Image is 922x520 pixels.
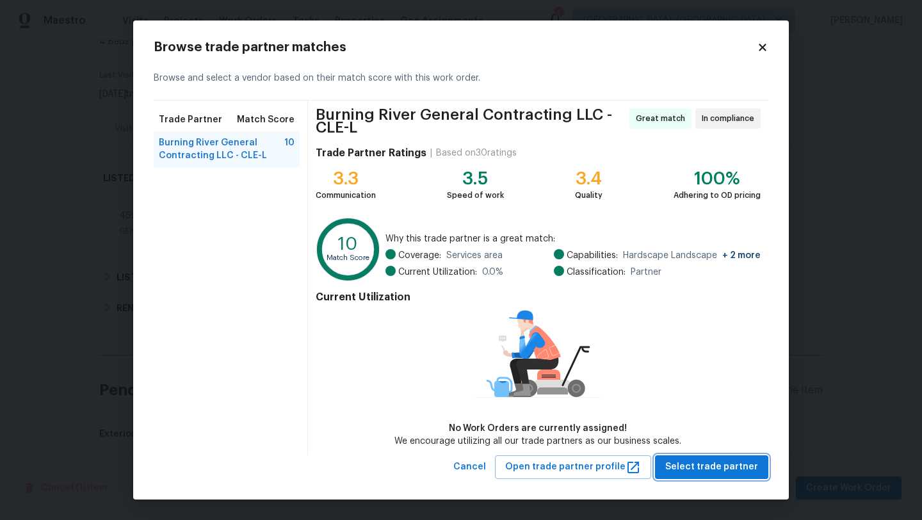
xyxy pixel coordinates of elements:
[394,435,681,448] div: We encourage utilizing all our trade partners as our business scales.
[567,266,626,279] span: Classification:
[505,459,641,475] span: Open trade partner profile
[154,56,768,101] div: Browse and select a vendor based on their match score with this work order.
[631,266,661,279] span: Partner
[159,113,222,126] span: Trade Partner
[636,112,690,125] span: Great match
[327,255,369,262] text: Match Score
[567,249,618,262] span: Capabilities:
[674,172,761,185] div: 100%
[398,266,477,279] span: Current Utilization:
[448,455,491,479] button: Cancel
[426,147,436,159] div: |
[316,147,426,159] h4: Trade Partner Ratings
[316,108,626,134] span: Burning River General Contracting LLC - CLE-L
[316,291,761,304] h4: Current Utilization
[159,136,284,162] span: Burning River General Contracting LLC - CLE-L
[575,172,603,185] div: 3.4
[394,422,681,435] div: No Work Orders are currently assigned!
[154,41,757,54] h2: Browse trade partner matches
[398,249,441,262] span: Coverage:
[446,249,503,262] span: Services area
[655,455,768,479] button: Select trade partner
[338,235,358,253] text: 10
[453,459,486,475] span: Cancel
[436,147,517,159] div: Based on 30 ratings
[316,189,376,202] div: Communication
[447,189,504,202] div: Speed of work
[623,249,761,262] span: Hardscape Landscape
[674,189,761,202] div: Adhering to OD pricing
[495,455,651,479] button: Open trade partner profile
[284,136,295,162] span: 10
[316,172,376,185] div: 3.3
[385,232,761,245] span: Why this trade partner is a great match:
[237,113,295,126] span: Match Score
[722,251,761,260] span: + 2 more
[702,112,759,125] span: In compliance
[482,266,503,279] span: 0.0 %
[447,172,504,185] div: 3.5
[665,459,758,475] span: Select trade partner
[575,189,603,202] div: Quality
